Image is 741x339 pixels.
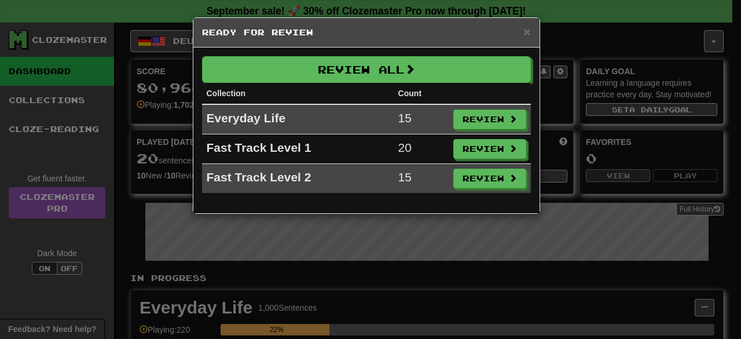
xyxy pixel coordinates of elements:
td: 20 [394,134,449,164]
button: Review [453,110,526,129]
button: Review [453,169,526,188]
button: Review [453,139,526,159]
td: Everyday Life [202,104,394,134]
button: Review All [202,56,531,83]
th: Collection [202,83,394,104]
button: Close [523,25,530,38]
span: × [523,25,530,38]
h5: Ready for Review [202,27,531,38]
td: Fast Track Level 2 [202,164,394,194]
td: Fast Track Level 1 [202,134,394,164]
td: 15 [394,104,449,134]
th: Count [394,83,449,104]
td: 15 [394,164,449,194]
